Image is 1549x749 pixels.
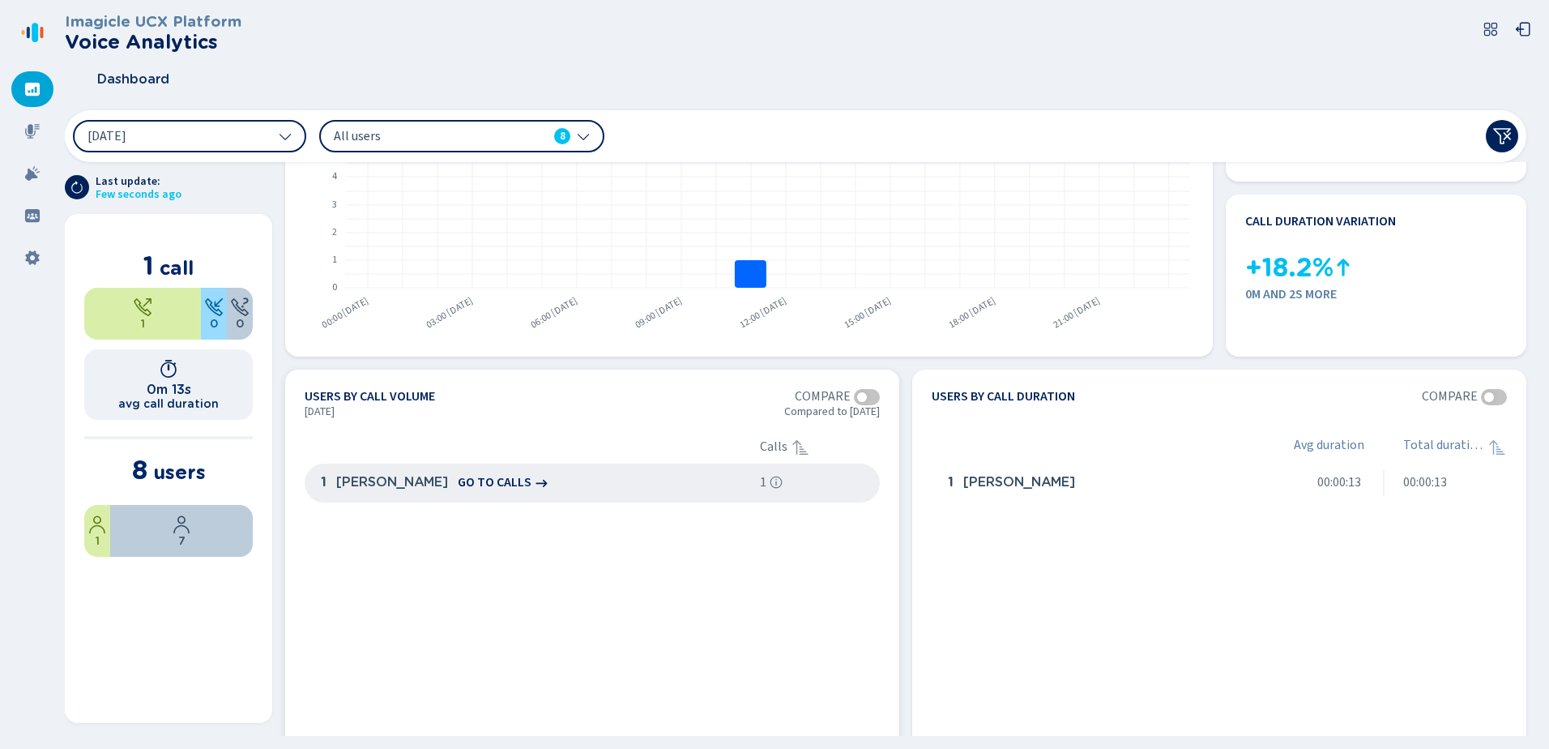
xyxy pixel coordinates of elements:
svg: telephone-outbound [133,297,152,317]
span: users [153,460,206,484]
span: Compare [1422,389,1478,404]
div: Alarms [11,156,53,191]
span: Last update: [96,175,181,188]
span: 1 [321,475,326,490]
text: 0 [332,280,337,294]
span: Compared to [DATE] [784,405,880,425]
span: 1 [760,475,766,490]
text: 4 [332,169,337,183]
span: All users [334,127,520,145]
span: [PERSON_NAME] [963,475,1075,490]
svg: chevron-down [577,130,590,143]
span: Calls [760,439,787,454]
span: 7 [178,534,186,547]
span: 1 [948,475,954,490]
svg: unknown-call [230,297,250,317]
span: 8 [132,454,147,486]
svg: box-arrow-left [1515,21,1531,37]
svg: alarm-filled [24,165,41,182]
svg: user-profile [87,515,107,534]
div: 12.5% [84,505,110,557]
text: 1 [332,253,337,267]
svg: arrow-clockwise [70,181,83,194]
text: 15:00 [DATE] [842,293,894,332]
div: Dashboard [11,71,53,107]
span: 00:00:13 [1403,475,1447,490]
text: 12:00 [DATE] [737,293,789,332]
span: 1 [96,534,100,547]
text: 21:00 [DATE] [1051,293,1103,332]
div: 87.5% [110,505,253,557]
div: Sorted ascending, click to sort descending [1487,438,1507,457]
div: Calls [760,438,880,457]
span: Avg duration [1294,438,1364,457]
div: 0% [227,288,253,340]
span: 1 [143,250,154,281]
svg: sortAscending [791,438,810,457]
svg: sortAscending [1487,438,1507,457]
span: Compare [795,389,851,404]
text: 3 [332,198,337,212]
svg: groups-filled [24,208,41,224]
div: 0% [201,288,227,340]
div: Groups [11,198,53,233]
text: 06:00 [DATE] [528,293,580,332]
svg: info-circle [770,476,783,489]
div: 100% [84,288,201,340]
svg: kpi-up [1334,258,1353,277]
svg: forward-icon [531,473,551,493]
div: Total duration [1403,438,1507,457]
text: 09:00 [DATE] [633,293,685,332]
svg: timer [159,359,178,379]
span: Dashboard [97,72,169,87]
text: 00:00 [DATE] [319,293,371,332]
button: [DATE] [73,120,306,152]
svg: funnel-disabled [1492,126,1512,146]
span: Total duration [1403,438,1484,457]
h2: Voice Analytics [65,31,241,53]
svg: mic-fill [24,123,41,139]
span: 0 [210,317,218,330]
h3: Imagicle UCX Platform [65,13,241,31]
div: Jason Black [941,467,1255,499]
span: [DATE] [305,405,335,425]
span: +18.2% [1245,253,1334,283]
span: [DATE] [87,130,126,143]
button: Clear filters [1486,120,1518,152]
h4: Users by call duration [932,389,1075,405]
span: 1 [141,317,145,330]
span: 00:00:13 [1317,475,1361,490]
text: 2 [332,225,337,239]
div: Jason Black [314,467,753,499]
span: [PERSON_NAME] [336,475,448,490]
span: 0 [236,317,244,330]
svg: dashboard-filled [24,81,41,97]
span: Few seconds ago [96,188,181,201]
span: call [160,256,194,280]
h4: Call duration variation [1245,214,1396,229]
span: 8 [560,128,565,144]
h1: 0m 13s [147,382,191,397]
text: 03:00 [DATE] [424,293,476,332]
div: Recordings [11,113,53,149]
h4: Users by call volume [305,389,435,405]
svg: telephone-inbound [204,297,224,317]
div: Sorted ascending, click to sort descending [791,438,810,457]
svg: chevron-down [279,130,292,143]
div: Settings [11,240,53,276]
text: 18:00 [DATE] [946,293,998,332]
span: 0m and 2s more [1245,287,1507,302]
span: go to calls [458,475,531,490]
h2: avg call duration [118,397,219,410]
svg: user-profile [172,515,191,534]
